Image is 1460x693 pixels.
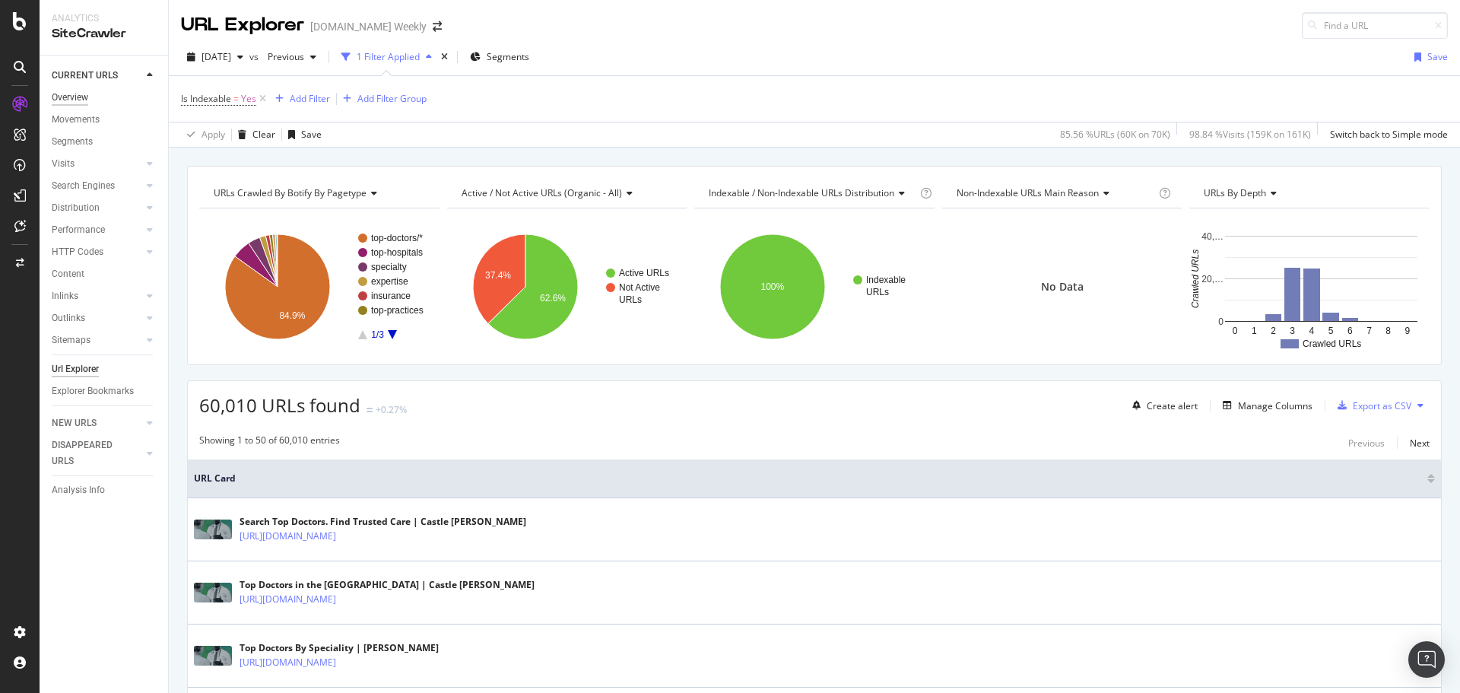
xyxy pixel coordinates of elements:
text: top-hospitals [371,247,423,258]
span: Yes [241,88,256,110]
div: URL Explorer [181,12,304,38]
input: Find a URL [1302,12,1448,39]
div: times [438,49,451,65]
a: DISAPPEARED URLS [52,437,142,469]
button: Export as CSV [1331,393,1411,418]
text: Active URLs [619,268,669,278]
div: Overview [52,90,88,106]
button: Add Filter Group [337,90,427,108]
button: Create alert [1126,393,1198,418]
div: Previous [1348,437,1385,450]
h4: Non-Indexable URLs Main Reason [954,181,1157,205]
a: Content [52,266,157,282]
button: 1 Filter Applied [335,45,438,69]
span: Active / Not Active URLs (organic - all) [462,186,622,199]
button: Clear [232,122,275,147]
span: URLs Crawled By Botify By pagetype [214,186,367,199]
div: SiteCrawler [52,25,156,43]
span: Previous [262,50,304,63]
a: Visits [52,156,142,172]
h4: Indexable / Non-Indexable URLs Distribution [706,181,917,205]
span: URL Card [194,472,1423,485]
h4: URLs Crawled By Botify By pagetype [211,181,426,205]
svg: A chart. [1189,221,1430,353]
div: +0.27% [376,403,407,416]
div: Clear [252,128,275,141]
svg: A chart. [199,221,437,353]
text: 0 [1219,316,1224,327]
div: Add Filter [290,92,330,105]
a: CURRENT URLS [52,68,142,84]
a: Sitemaps [52,332,142,348]
text: specialty [371,262,407,272]
text: 0 [1233,326,1238,336]
div: Next [1410,437,1430,450]
div: Top Doctors in the [GEOGRAPHIC_DATA] | Castle [PERSON_NAME] [240,578,535,592]
div: Open Intercom Messenger [1408,641,1445,678]
text: top-doctors/* [371,233,423,243]
a: Movements [52,112,157,128]
a: Overview [52,90,157,106]
div: Search Engines [52,178,115,194]
text: 37.4% [485,270,511,281]
a: [URL][DOMAIN_NAME] [240,592,336,607]
div: Inlinks [52,288,78,304]
text: Crawled URLs [1303,339,1361,349]
text: Indexable [866,275,906,285]
text: 84.9% [279,310,305,321]
div: arrow-right-arrow-left [433,21,442,32]
div: 98.84 % Visits ( 159K on 161K ) [1189,128,1311,141]
div: CURRENT URLS [52,68,118,84]
div: Outlinks [52,310,85,326]
div: Manage Columns [1238,399,1312,412]
div: Save [301,128,322,141]
span: vs [249,50,262,63]
text: top-practices [371,305,424,316]
text: 1/3 [371,329,384,340]
div: Explorer Bookmarks [52,383,134,399]
div: Distribution [52,200,100,216]
div: DISAPPEARED URLS [52,437,129,469]
a: Performance [52,222,142,238]
div: Showing 1 to 50 of 60,010 entries [199,434,340,452]
div: NEW URLS [52,415,97,431]
div: Top Doctors By Speciality | [PERSON_NAME] [240,641,439,655]
button: Save [1408,45,1448,69]
button: Segments [464,45,535,69]
a: Analysis Info [52,482,157,498]
text: 100% [761,281,785,292]
text: expertise [371,276,408,287]
svg: A chart. [694,221,932,353]
div: Sitemaps [52,332,90,348]
text: Not Active [619,282,660,293]
text: 6 [1347,326,1353,336]
img: main image [194,646,232,666]
text: 1 [1252,326,1257,336]
span: Non-Indexable URLs Main Reason [957,186,1099,199]
div: HTTP Codes [52,244,103,260]
span: No Data [1041,279,1084,294]
a: NEW URLS [52,415,142,431]
div: Analytics [52,12,156,25]
a: Url Explorer [52,361,157,377]
div: Create alert [1147,399,1198,412]
div: A chart. [447,221,685,353]
img: Equal [367,408,373,412]
text: 7 [1367,326,1373,336]
h4: URLs by Depth [1201,181,1416,205]
text: 62.6% [540,293,566,304]
text: 4 [1309,326,1315,336]
div: Apply [202,128,225,141]
div: Url Explorer [52,361,99,377]
button: Previous [262,45,322,69]
text: 40,… [1202,231,1224,242]
span: = [233,92,239,105]
span: 60,010 URLs found [199,393,360,418]
button: [DATE] [181,45,249,69]
text: 9 [1405,326,1411,336]
span: Segments [487,50,529,63]
span: Is Indexable [181,92,231,105]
